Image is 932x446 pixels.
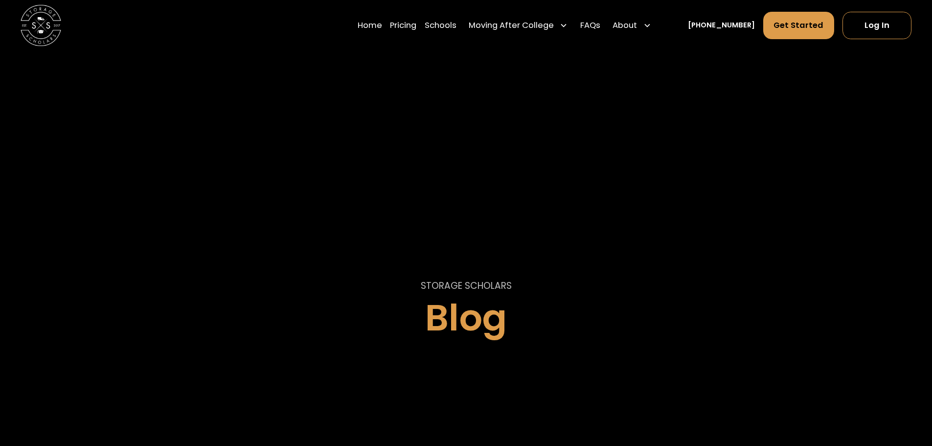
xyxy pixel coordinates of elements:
[421,279,512,293] p: STORAGE SCHOLARS
[390,11,416,40] a: Pricing
[425,298,507,338] h1: Blog
[21,5,61,46] img: Storage Scholars main logo
[469,20,554,32] div: Moving After College
[842,12,911,39] a: Log In
[580,11,600,40] a: FAQs
[425,11,456,40] a: Schools
[609,11,656,40] div: About
[613,20,637,32] div: About
[358,11,382,40] a: Home
[763,12,835,39] a: Get Started
[465,11,572,40] div: Moving After College
[209,353,723,390] form: Email Form 2
[688,20,755,31] a: [PHONE_NUMBER]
